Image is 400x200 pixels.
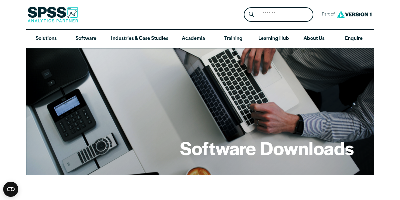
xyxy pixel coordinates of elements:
[294,30,334,48] a: About Us
[26,30,374,48] nav: Desktop version of site main menu
[245,9,257,21] button: Search magnifying glass icon
[253,30,294,48] a: Learning Hub
[180,135,354,160] h1: Software Downloads
[173,30,213,48] a: Academia
[66,30,106,48] a: Software
[318,10,335,19] span: Part of
[28,7,78,22] img: SPSS Analytics Partner
[26,30,66,48] a: Solutions
[249,12,254,17] svg: Search magnifying glass icon
[334,30,374,48] a: Enquire
[335,9,373,20] img: Version1 Logo
[3,182,18,197] button: Open CMP widget
[213,30,253,48] a: Training
[106,30,173,48] a: Industries & Case Studies
[244,7,313,22] form: Site Header Search Form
